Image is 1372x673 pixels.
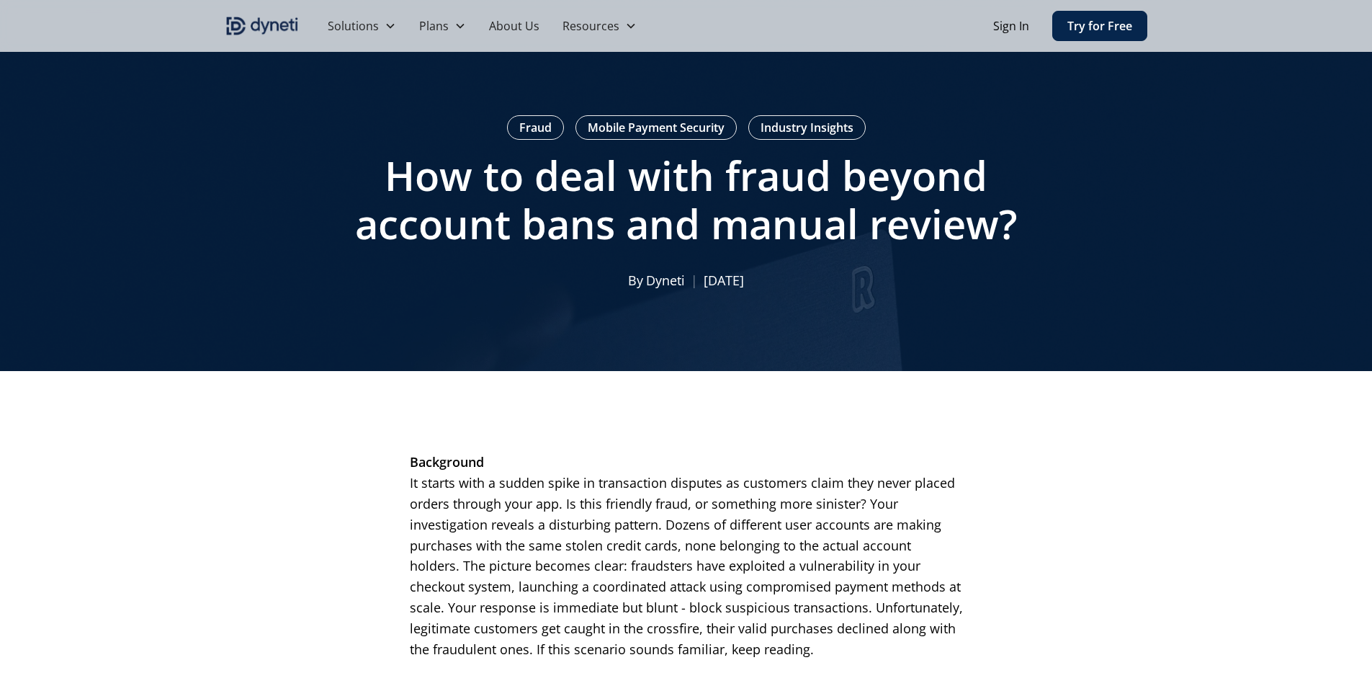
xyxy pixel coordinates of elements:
div: Fraud [519,119,552,136]
p: By [628,271,643,290]
h1: How to deal with fraud beyond account bans and manual review? [318,151,1055,248]
div: Mobile Payment Security [588,119,725,136]
a: Try for Free [1052,11,1147,41]
p: Dyneti [646,271,685,290]
div: Industry Insights [761,119,853,136]
p: [DATE] [704,271,744,290]
a: home [225,14,299,37]
div: Solutions [316,12,408,40]
strong: Background [410,453,484,471]
div: Resources [562,17,619,35]
div: Plans [408,12,477,40]
p: | [691,271,698,290]
img: Dyneti indigo logo [225,14,299,37]
a: Sign In [993,17,1029,35]
div: Plans [419,17,449,35]
div: Solutions [328,17,379,35]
